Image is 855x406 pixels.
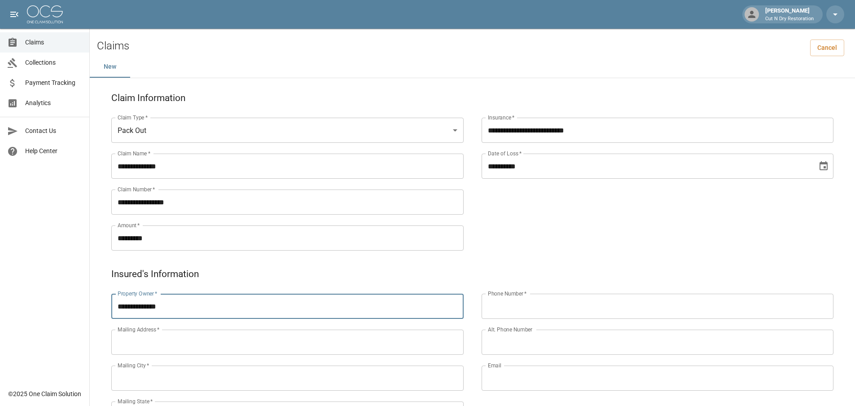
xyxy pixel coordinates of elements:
[25,78,82,88] span: Payment Tracking
[488,150,522,157] label: Date of Loss
[118,326,159,333] label: Mailing Address
[118,290,158,297] label: Property Owner
[118,397,153,405] label: Mailing State
[5,5,23,23] button: open drawer
[488,362,501,369] label: Email
[25,58,82,67] span: Collections
[118,221,140,229] label: Amount
[27,5,63,23] img: ocs-logo-white-transparent.png
[488,114,514,121] label: Insurance
[111,118,464,143] div: Pack Out
[25,38,82,47] span: Claims
[8,389,81,398] div: © 2025 One Claim Solution
[118,150,150,157] label: Claim Name
[25,98,82,108] span: Analytics
[97,40,129,53] h2: Claims
[488,290,526,297] label: Phone Number
[118,114,148,121] label: Claim Type
[762,6,817,22] div: [PERSON_NAME]
[25,126,82,136] span: Contact Us
[765,15,814,23] p: Cut N Dry Restoration
[810,40,844,56] a: Cancel
[90,56,855,78] div: dynamic tabs
[118,185,155,193] label: Claim Number
[815,157,833,175] button: Choose date, selected date is Sep 6, 2025
[90,56,130,78] button: New
[488,326,532,333] label: Alt. Phone Number
[118,362,149,369] label: Mailing City
[25,146,82,156] span: Help Center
